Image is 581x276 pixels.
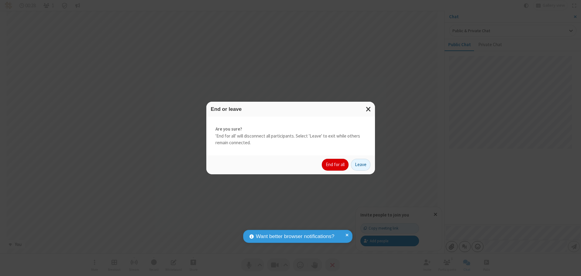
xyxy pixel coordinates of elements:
button: Close modal [362,102,375,117]
h3: End or leave [211,106,370,112]
div: 'End for all' will disconnect all participants. Select 'Leave' to exit while others remain connec... [206,117,375,155]
span: Want better browser notifications? [256,233,334,240]
strong: Are you sure? [215,126,366,133]
button: Leave [351,159,370,171]
button: End for all [322,159,349,171]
